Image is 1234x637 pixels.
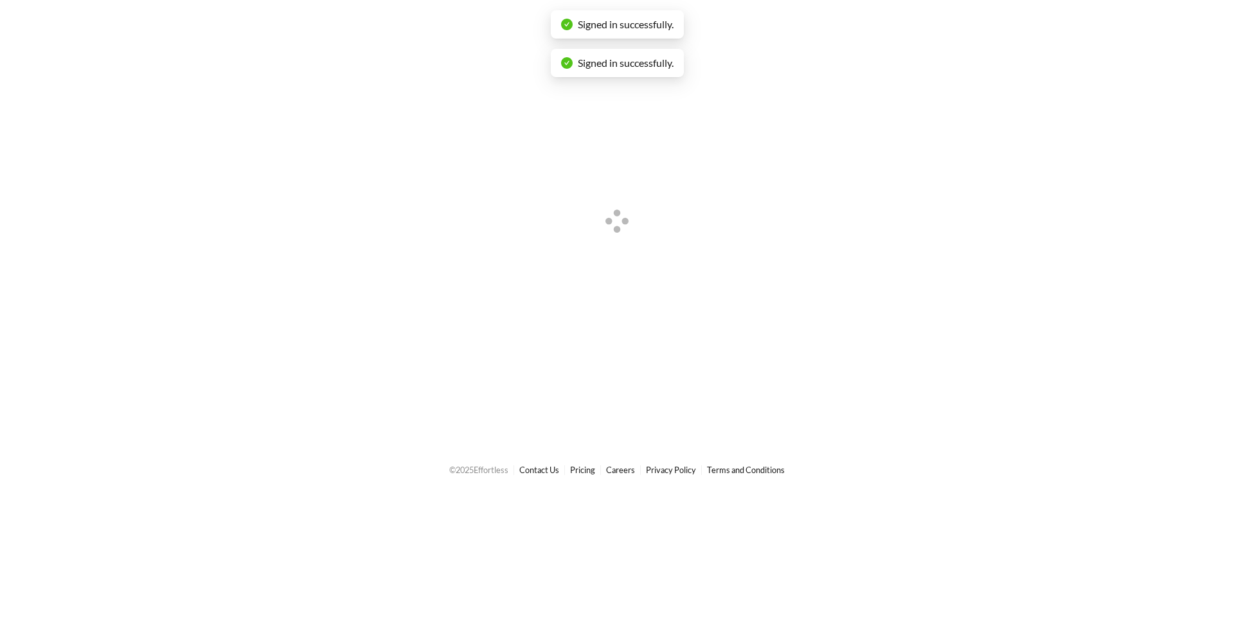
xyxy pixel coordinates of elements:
span: Signed in successfully. [578,18,674,30]
span: © 2025 Effortless [449,465,508,475]
a: Pricing [570,465,595,475]
span: check-circle [561,57,573,69]
a: Careers [606,465,635,475]
a: Contact Us [519,465,559,475]
span: Signed in successfully. [578,57,674,69]
a: Privacy Policy [646,465,696,475]
a: Terms and Conditions [707,465,785,475]
span: check-circle [561,19,573,30]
